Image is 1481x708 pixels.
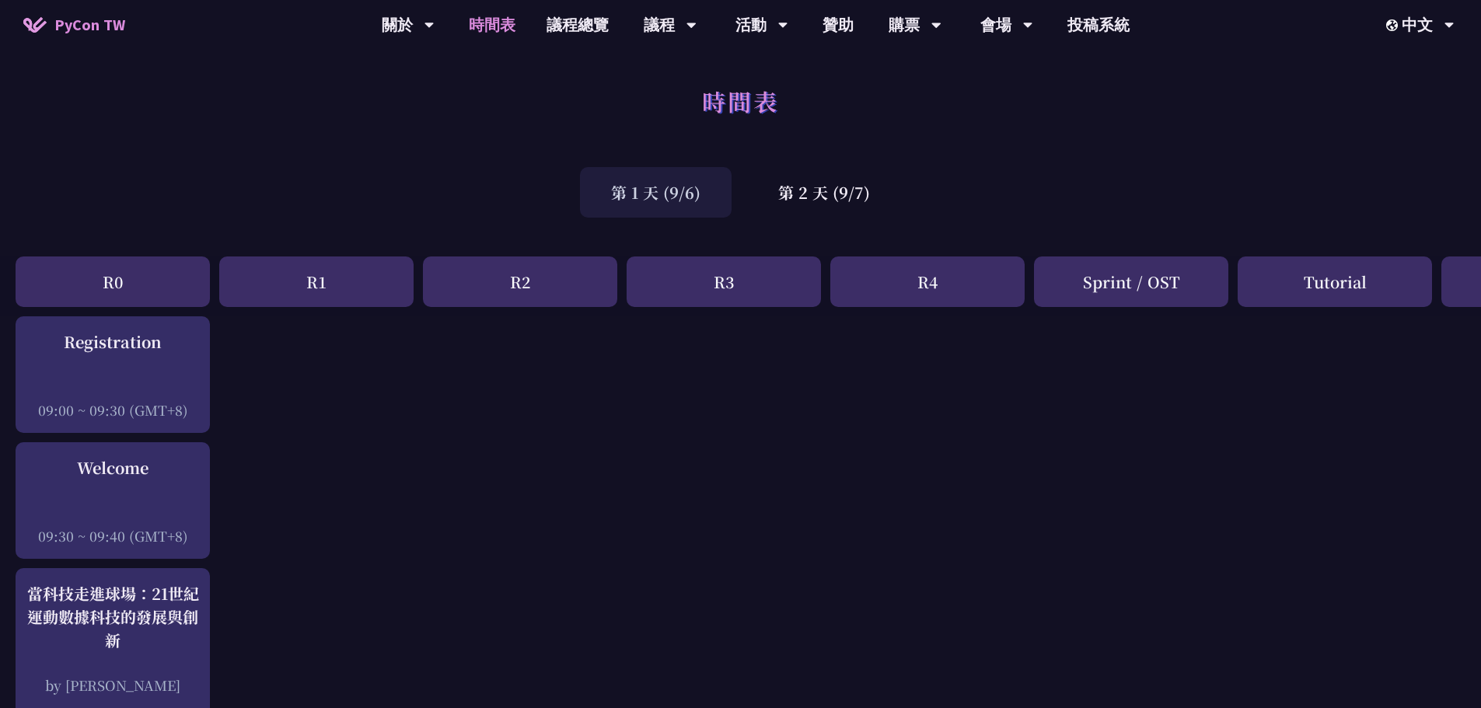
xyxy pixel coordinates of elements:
[219,256,414,307] div: R1
[23,17,47,33] img: Home icon of PyCon TW 2025
[1034,256,1228,307] div: Sprint / OST
[830,256,1025,307] div: R4
[23,400,202,420] div: 09:00 ~ 09:30 (GMT+8)
[627,256,821,307] div: R3
[747,167,901,218] div: 第 2 天 (9/7)
[423,256,617,307] div: R2
[54,13,125,37] span: PyCon TW
[1386,19,1402,31] img: Locale Icon
[23,456,202,480] div: Welcome
[23,582,202,652] div: 當科技走進球場：21世紀運動數據科技的發展與創新
[16,256,210,307] div: R0
[8,5,141,44] a: PyCon TW
[23,675,202,695] div: by [PERSON_NAME]
[23,330,202,354] div: Registration
[580,167,732,218] div: 第 1 天 (9/6)
[23,526,202,546] div: 09:30 ~ 09:40 (GMT+8)
[702,78,779,124] h1: 時間表
[1238,256,1432,307] div: Tutorial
